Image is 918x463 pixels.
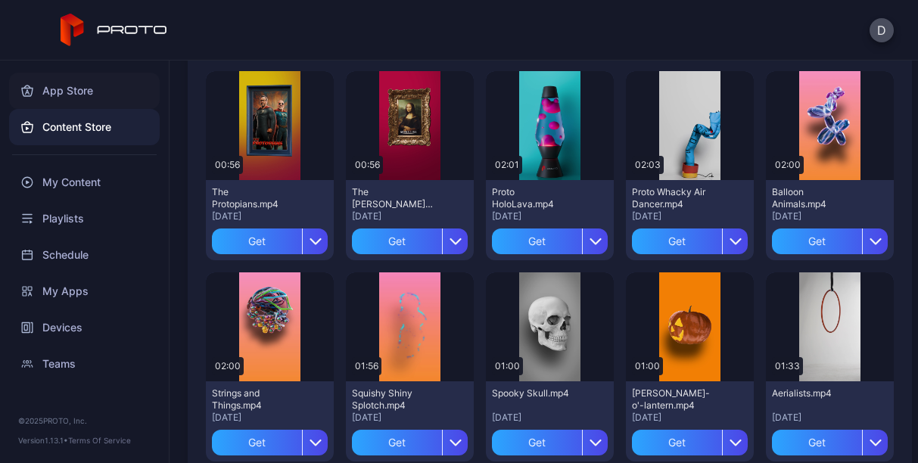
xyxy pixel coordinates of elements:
button: Get [772,228,888,254]
button: Get [492,228,608,254]
div: Get [632,430,722,455]
a: Content Store [9,109,160,145]
div: Proto HoloLava.mp4 [492,186,575,210]
button: Get [632,228,748,254]
div: [DATE] [212,412,328,424]
a: App Store [9,73,160,109]
span: Version 1.13.1 • [18,436,68,445]
div: Squishy Shiny Splotch.mp4 [352,387,435,412]
button: Get [352,430,468,455]
a: My Apps [9,273,160,309]
div: [DATE] [352,412,468,424]
div: Get [492,228,582,254]
div: [DATE] [352,210,468,222]
a: Terms Of Service [68,436,131,445]
div: [DATE] [492,210,608,222]
div: [DATE] [492,412,608,424]
div: Get [352,228,442,254]
button: Get [492,430,608,455]
div: Get [212,430,302,455]
div: Jack-o'-lantern.mp4 [632,387,715,412]
div: [DATE] [632,210,748,222]
div: Get [212,228,302,254]
div: The Mona Lisa.mp4 [352,186,435,210]
div: Proto Whacky Air Dancer.mp4 [632,186,715,210]
a: Playlists [9,200,160,237]
div: Get [772,228,862,254]
button: Get [212,430,328,455]
div: [DATE] [772,210,888,222]
button: Get [212,228,328,254]
div: Get [632,228,722,254]
button: D [870,18,894,42]
div: © 2025 PROTO, Inc. [18,415,151,427]
button: Get [632,430,748,455]
a: Schedule [9,237,160,273]
div: [DATE] [212,210,328,222]
div: The Protopians.mp4 [212,186,295,210]
a: Devices [9,309,160,346]
div: Balloon Animals.mp4 [772,186,855,210]
div: Get [772,430,862,455]
div: [DATE] [772,412,888,424]
button: Get [352,228,468,254]
div: Get [352,430,442,455]
div: Strings and Things.mp4 [212,387,295,412]
div: [DATE] [632,412,748,424]
div: Aerialists.mp4 [772,387,855,399]
a: My Content [9,164,160,200]
div: Get [492,430,582,455]
div: Spooky Skull.mp4 [492,387,575,399]
a: Teams [9,346,160,382]
button: Get [772,430,888,455]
